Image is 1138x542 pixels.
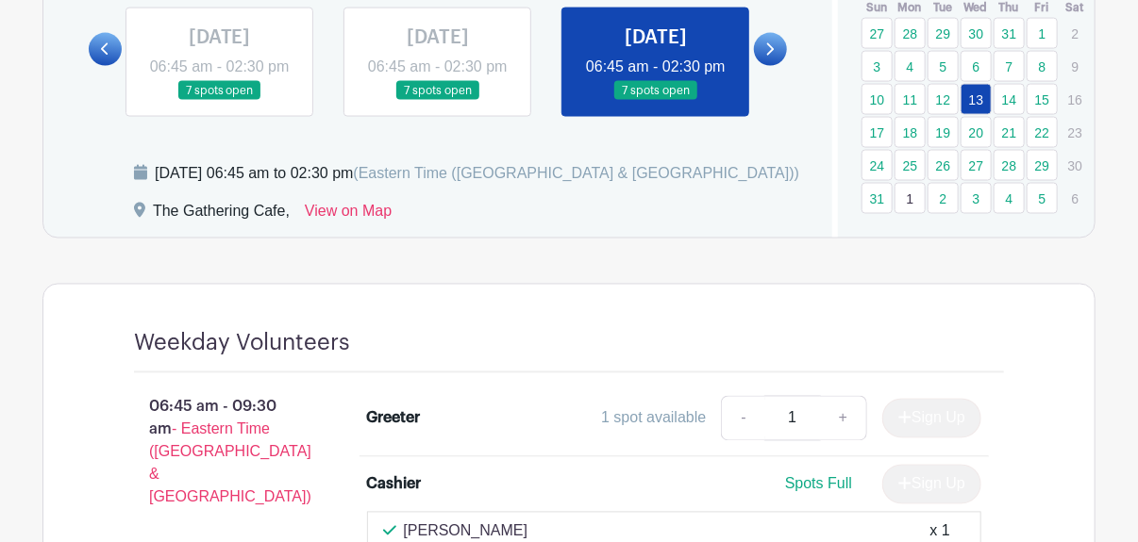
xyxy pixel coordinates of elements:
p: 06:45 am - 09:30 am [104,388,337,517]
a: 13 [961,84,992,115]
div: Greeter [367,407,421,430]
a: 24 [862,150,893,181]
a: 31 [994,18,1025,49]
a: 8 [1027,51,1058,82]
a: 2 [928,183,959,214]
a: 21 [994,117,1025,148]
p: 9 [1060,52,1091,81]
a: 14 [994,84,1025,115]
span: (Eastern Time ([GEOGRAPHIC_DATA] & [GEOGRAPHIC_DATA])) [353,165,799,181]
div: Cashier [367,473,422,496]
a: View on Map [305,200,392,230]
div: The Gathering Cafe, [153,200,290,230]
div: [DATE] 06:45 am to 02:30 pm [155,162,799,185]
a: 3 [961,183,992,214]
a: 5 [928,51,959,82]
a: 17 [862,117,893,148]
div: 1 spot available [601,407,706,430]
a: 5 [1027,183,1058,214]
p: 2 [1060,19,1091,48]
a: 11 [895,84,926,115]
a: 20 [961,117,992,148]
a: 28 [994,150,1025,181]
span: - Eastern Time ([GEOGRAPHIC_DATA] & [GEOGRAPHIC_DATA]) [149,421,311,505]
a: 18 [895,117,926,148]
a: 28 [895,18,926,49]
a: 4 [895,51,926,82]
p: 6 [1060,184,1091,213]
a: 3 [862,51,893,82]
a: 25 [895,150,926,181]
p: 16 [1060,85,1091,114]
a: 12 [928,84,959,115]
a: 29 [928,18,959,49]
a: 30 [961,18,992,49]
a: 22 [1027,117,1058,148]
a: 31 [862,183,893,214]
a: 15 [1027,84,1058,115]
a: 6 [961,51,992,82]
h4: Weekday Volunteers [134,330,350,357]
a: 19 [928,117,959,148]
a: - [721,396,764,441]
span: Spots Full [785,476,852,492]
a: + [820,396,867,441]
a: 4 [994,183,1025,214]
p: 23 [1060,118,1091,147]
a: 27 [961,150,992,181]
a: 1 [895,183,926,214]
a: 7 [994,51,1025,82]
a: 1 [1027,18,1058,49]
p: 30 [1060,151,1091,180]
a: 27 [862,18,893,49]
a: 29 [1027,150,1058,181]
a: 10 [862,84,893,115]
a: 26 [928,150,959,181]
